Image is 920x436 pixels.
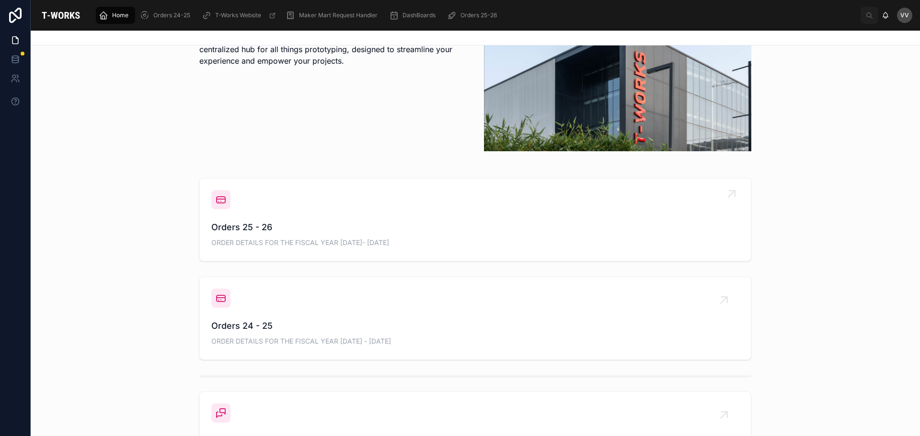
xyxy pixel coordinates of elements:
a: T-Works Website [199,7,281,24]
span: ORDER DETAILS FOR THE FISCAL YEAR [DATE]- [DATE] [211,238,739,247]
span: Home [112,11,128,19]
span: ORDER DETAILS FOR THE FISCAL YEAR [DATE] - [DATE] [211,336,739,346]
img: 20656-Tworks-build.png [484,19,751,151]
span: Orders 24-25 [153,11,190,19]
a: Orders 24 - 25ORDER DETAILS FOR THE FISCAL YEAR [DATE] - [DATE] [200,277,751,359]
span: T-Works Website [215,11,261,19]
span: Orders 25 - 26 [211,221,739,234]
span: VV [900,11,909,19]
img: App logo [38,8,83,23]
span: Orders 24 - 25 [211,319,739,333]
a: Home [96,7,135,24]
a: Orders 24-25 [137,7,197,24]
a: DashBoards [386,7,442,24]
span: Orders 25-26 [460,11,497,19]
a: Maker Mart Request Handler [283,7,384,24]
a: Orders 25 - 26ORDER DETAILS FOR THE FISCAL YEAR [DATE]- [DATE] [200,179,751,261]
div: scrollable content [91,5,861,26]
span: Maker Mart Request Handler [299,11,378,19]
a: Orders 25-26 [444,7,504,24]
span: DashBoards [402,11,436,19]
